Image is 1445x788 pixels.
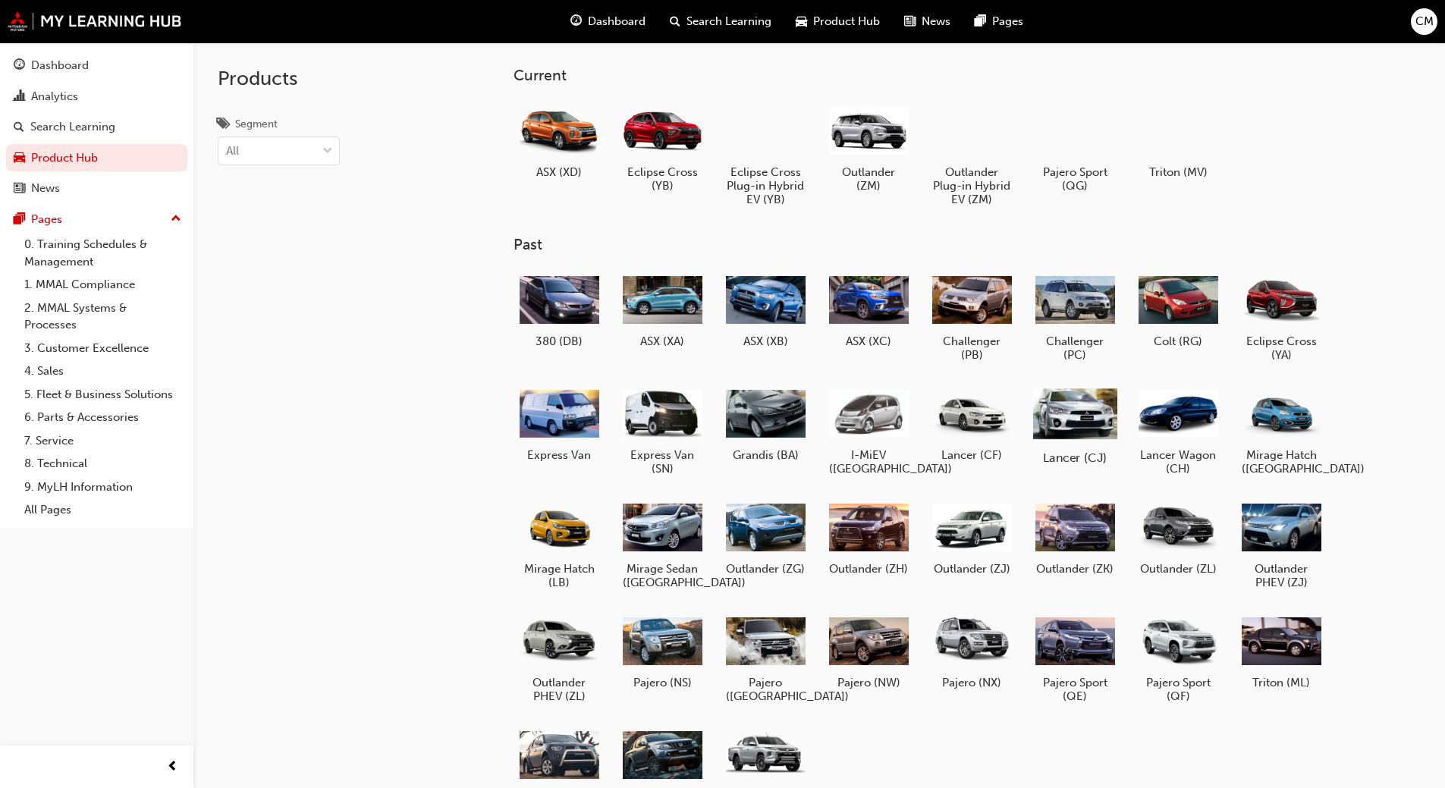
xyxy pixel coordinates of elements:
[514,494,605,595] a: Mirage Hatch (LB)
[1029,96,1120,198] a: Pajero Sport (QG)
[1035,562,1115,576] h5: Outlander (ZK)
[720,380,811,468] a: Grandis (BA)
[829,676,909,689] h5: Pajero (NW)
[1236,607,1327,695] a: Triton (ML)
[623,165,702,193] h5: Eclipse Cross (YB)
[823,607,914,695] a: Pajero (NW)
[6,206,187,234] button: Pages
[823,266,914,354] a: ASX (XC)
[514,266,605,354] a: 380 (DB)
[720,607,811,709] a: Pajero ([GEOGRAPHIC_DATA])
[823,494,914,582] a: Outlander (ZH)
[14,152,25,165] span: car-icon
[514,380,605,468] a: Express Van
[1236,266,1327,368] a: Eclipse Cross (YA)
[514,607,605,709] a: Outlander PHEV (ZL)
[6,113,187,141] a: Search Learning
[1242,334,1321,362] h5: Eclipse Cross (YA)
[617,494,708,595] a: Mirage Sedan ([GEOGRAPHIC_DATA])
[932,334,1012,362] h5: Challenger (PB)
[1132,380,1224,482] a: Lancer Wagon (CH)
[18,476,187,499] a: 9. MyLH Information
[6,174,187,202] a: News
[670,12,680,31] span: search-icon
[1242,676,1321,689] h5: Triton (ML)
[31,211,62,228] div: Pages
[975,12,986,31] span: pages-icon
[623,334,702,348] h5: ASX (XA)
[1132,266,1224,354] a: Colt (RG)
[18,233,187,273] a: 0. Training Schedules & Management
[18,429,187,453] a: 7. Service
[1242,448,1321,476] h5: Mirage Hatch ([GEOGRAPHIC_DATA])
[218,118,229,132] span: tags-icon
[1029,380,1120,468] a: Lancer (CJ)
[1139,676,1218,703] h5: Pajero Sport (QF)
[167,758,178,777] span: prev-icon
[932,562,1012,576] h5: Outlander (ZJ)
[18,359,187,383] a: 4. Sales
[1139,165,1218,179] h5: Triton (MV)
[6,49,187,206] button: DashboardAnalyticsSearch LearningProduct HubNews
[14,213,25,227] span: pages-icon
[617,266,708,354] a: ASX (XA)
[813,13,880,30] span: Product Hub
[829,165,909,193] h5: Outlander (ZM)
[18,337,187,360] a: 3. Customer Excellence
[322,142,333,162] span: down-icon
[1139,448,1218,476] h5: Lancer Wagon (CH)
[922,13,950,30] span: News
[1029,266,1120,368] a: Challenger (PC)
[926,96,1017,212] a: Outlander Plug-in Hybrid EV (ZM)
[235,117,278,132] div: Segment
[30,118,115,136] div: Search Learning
[932,165,1012,206] h5: Outlander Plug-in Hybrid EV (ZM)
[520,165,599,179] h5: ASX (XD)
[932,676,1012,689] h5: Pajero (NX)
[14,59,25,73] span: guage-icon
[31,88,78,105] div: Analytics
[6,144,187,172] a: Product Hub
[1035,676,1115,703] h5: Pajero Sport (QE)
[18,406,187,429] a: 6. Parts & Accessories
[926,266,1017,368] a: Challenger (PB)
[18,273,187,297] a: 1. MMAL Compliance
[926,607,1017,695] a: Pajero (NX)
[617,380,708,482] a: Express Van (SN)
[932,448,1012,462] h5: Lancer (CF)
[617,607,708,695] a: Pajero (NS)
[514,236,1375,253] h3: Past
[926,380,1017,468] a: Lancer (CF)
[926,494,1017,582] a: Outlander (ZJ)
[570,12,582,31] span: guage-icon
[1029,494,1120,582] a: Outlander (ZK)
[1139,334,1218,348] h5: Colt (RG)
[514,96,605,184] a: ASX (XD)
[1415,13,1434,30] span: CM
[18,498,187,522] a: All Pages
[784,6,892,37] a: car-iconProduct Hub
[14,182,25,196] span: news-icon
[520,562,599,589] h5: Mirage Hatch (LB)
[963,6,1035,37] a: pages-iconPages
[6,83,187,111] a: Analytics
[1032,450,1117,464] h5: Lancer (CJ)
[1035,165,1115,193] h5: Pajero Sport (QG)
[1236,380,1327,482] a: Mirage Hatch ([GEOGRAPHIC_DATA])
[829,562,909,576] h5: Outlander (ZH)
[31,57,89,74] div: Dashboard
[218,67,340,91] h2: Products
[892,6,963,37] a: news-iconNews
[171,209,181,229] span: up-icon
[6,52,187,80] a: Dashboard
[823,96,914,198] a: Outlander (ZM)
[1132,494,1224,582] a: Outlander (ZL)
[8,11,182,31] a: mmal
[226,143,239,160] div: All
[1132,607,1224,709] a: Pajero Sport (QF)
[992,13,1023,30] span: Pages
[514,67,1375,84] h3: Current
[1411,8,1437,35] button: CM
[520,334,599,348] h5: 380 (DB)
